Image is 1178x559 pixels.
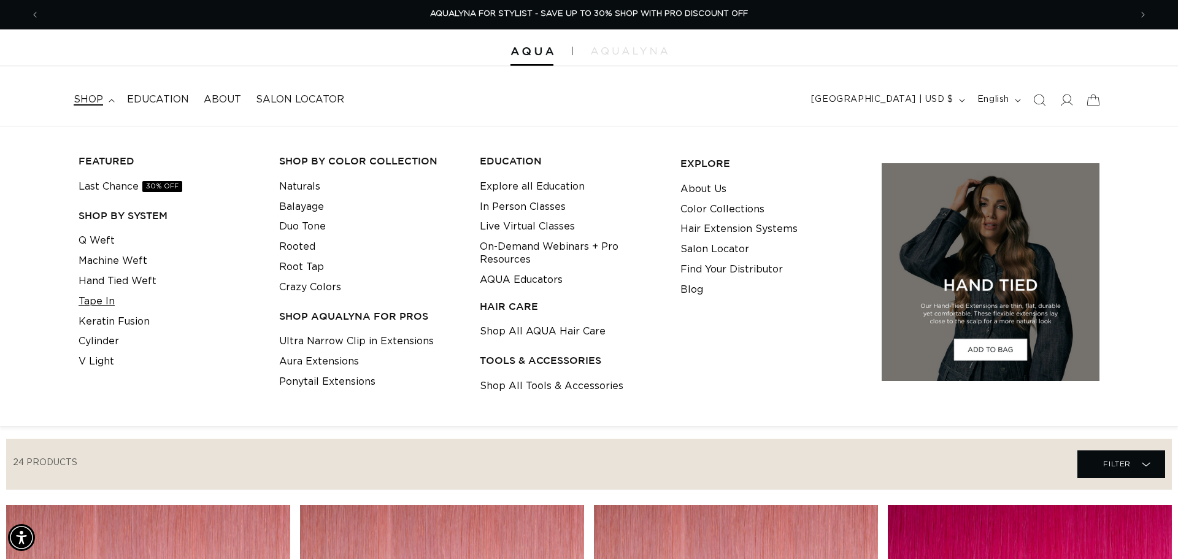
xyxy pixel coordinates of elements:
[680,219,798,239] a: Hair Extension Systems
[680,239,749,260] a: Salon Locator
[196,86,248,114] a: About
[811,93,953,106] span: [GEOGRAPHIC_DATA] | USD $
[248,86,352,114] a: Salon Locator
[79,209,260,222] h3: SHOP BY SYSTEM
[680,179,726,199] a: About Us
[66,86,120,114] summary: shop
[279,331,434,352] a: Ultra Narrow Clip in Extensions
[680,260,783,280] a: Find Your Distributor
[79,352,114,372] a: V Light
[680,280,703,300] a: Blog
[804,88,970,112] button: [GEOGRAPHIC_DATA] | USD $
[480,197,566,217] a: In Person Classes
[204,93,241,106] span: About
[279,177,320,197] a: Naturals
[1077,450,1165,478] summary: Filter
[279,372,375,392] a: Ponytail Extensions
[120,86,196,114] a: Education
[480,270,563,290] a: AQUA Educators
[480,354,661,367] h3: TOOLS & ACCESSORIES
[591,47,668,55] img: aqualyna.com
[279,310,461,323] h3: Shop AquaLyna for Pros
[279,155,461,168] h3: Shop by Color Collection
[680,199,764,220] a: Color Collections
[79,231,115,251] a: Q Weft
[279,257,324,277] a: Root Tap
[430,10,748,18] span: AQUALYNA FOR STYLIST - SAVE UP TO 30% SHOP WITH PRO DISCOUNT OFF
[279,277,341,298] a: Crazy Colors
[279,197,324,217] a: Balayage
[79,251,147,271] a: Machine Weft
[480,237,661,270] a: On-Demand Webinars + Pro Resources
[142,181,182,192] span: 30% OFF
[480,177,585,197] a: Explore all Education
[510,47,553,56] img: Aqua Hair Extensions
[79,155,260,168] h3: FEATURED
[79,331,119,352] a: Cylinder
[480,376,623,396] a: Shop All Tools & Accessories
[970,88,1026,112] button: English
[977,93,1009,106] span: English
[279,352,359,372] a: Aura Extensions
[680,157,862,170] h3: EXPLORE
[480,217,575,237] a: Live Virtual Classes
[279,217,326,237] a: Duo Tone
[1117,500,1178,559] iframe: Chat Widget
[21,3,48,26] button: Previous announcement
[480,155,661,168] h3: EDUCATION
[127,93,189,106] span: Education
[79,291,115,312] a: Tape In
[79,271,156,291] a: Hand Tied Weft
[79,177,182,197] a: Last Chance30% OFF
[74,93,103,106] span: shop
[279,237,315,257] a: Rooted
[1103,452,1131,476] span: Filter
[79,312,150,332] a: Keratin Fusion
[480,322,606,342] a: Shop All AQUA Hair Care
[256,93,344,106] span: Salon Locator
[1026,87,1053,114] summary: Search
[13,458,77,467] span: 24 products
[480,300,661,313] h3: HAIR CARE
[8,524,35,551] div: Accessibility Menu
[1130,3,1157,26] button: Next announcement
